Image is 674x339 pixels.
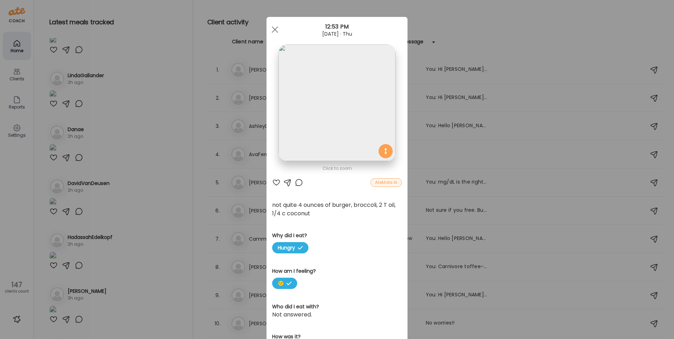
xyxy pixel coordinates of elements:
h3: Who did I eat with? [272,303,402,310]
h3: How am I feeling? [272,267,402,275]
div: Click to zoom [272,164,402,173]
h3: Why did I eat? [272,232,402,239]
div: [DATE] · Thu [266,31,408,37]
span: Hungry [272,242,308,253]
div: AteMate AI [370,178,402,187]
div: Not answered. [272,310,402,319]
span: 😕 [272,278,297,289]
div: not quite 4 ounces of burger, broccoli, 2 T oil, 1/4 c coconut [272,201,402,218]
div: 12:53 PM [266,23,408,31]
img: images%2Fh28tF6ozyeSEGWHCCSRnsdv3OBi2%2Frk9C5t9vqW9M16up86Er%2FOPOpoeRqaN57ik3Z9uhX_1080 [278,44,395,161]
